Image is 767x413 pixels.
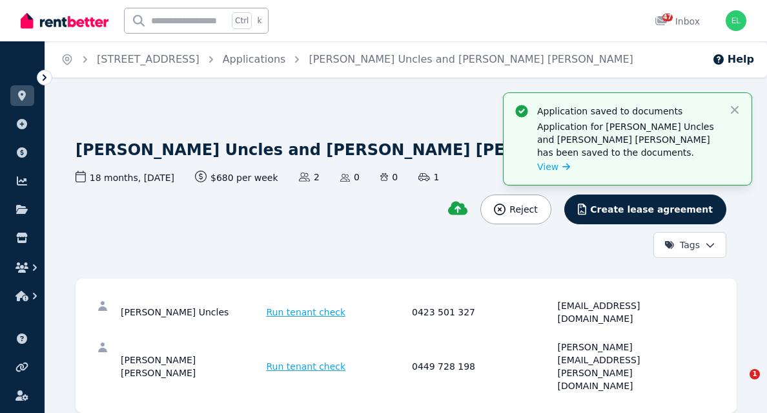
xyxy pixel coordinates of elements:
a: [STREET_ADDRESS] [97,53,199,65]
span: $680 per week [195,171,278,184]
span: Create lease agreement [590,203,713,216]
p: Application saved to documents [537,105,718,118]
div: [PERSON_NAME][EMAIL_ADDRESS][PERSON_NAME][DOMAIN_NAME] [558,341,700,392]
span: 0 [380,171,398,184]
span: 47 [662,14,673,21]
span: 2 [299,171,320,184]
span: 18 months , [DATE] [76,171,174,184]
span: Run tenant check [267,306,346,319]
iframe: Intercom live chat [723,369,754,400]
div: [EMAIL_ADDRESS][DOMAIN_NAME] [558,299,700,325]
button: Create lease agreement [564,195,726,224]
span: 0 [340,171,360,184]
a: Applications [223,53,286,65]
span: k [257,16,261,26]
button: Tags [653,232,726,258]
a: View [537,160,570,173]
button: Help [712,52,754,67]
p: Application for [PERSON_NAME] Uncles and [PERSON_NAME] [PERSON_NAME] has been saved to the docume... [537,120,718,159]
a: [PERSON_NAME] Uncles and [PERSON_NAME] [PERSON_NAME] [309,53,633,65]
span: Reject [509,203,537,216]
img: edna lee [726,10,746,31]
span: 1 [418,171,439,184]
img: RentBetter [21,11,108,30]
div: Inbox [655,15,700,28]
span: Tags [664,238,700,251]
div: [PERSON_NAME] [PERSON_NAME] [121,341,263,392]
span: Run tenant check [267,360,346,373]
span: View [537,160,558,173]
div: 0423 501 327 [412,299,554,325]
div: [PERSON_NAME] Uncles [121,299,263,325]
nav: Breadcrumb [45,41,649,78]
span: Ctrl [232,12,252,29]
span: 1 [750,369,760,379]
button: Reject [480,195,551,224]
div: 0449 728 198 [412,341,554,392]
h1: [PERSON_NAME] Uncles and [PERSON_NAME] [PERSON_NAME] [76,140,620,160]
